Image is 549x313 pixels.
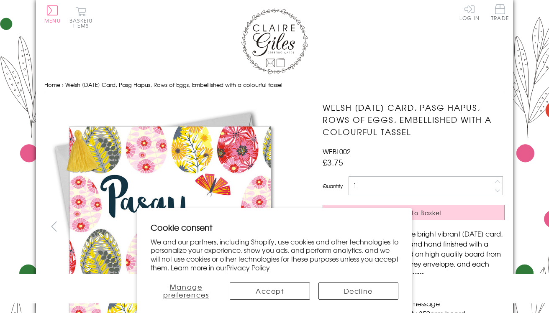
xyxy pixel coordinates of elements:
span: Trade [491,4,509,20]
span: 0 items [73,17,92,29]
h2: Cookie consent [151,221,398,233]
img: Claire Giles Greetings Cards [241,8,308,74]
button: Manage preferences [151,282,221,300]
span: Menu [44,17,61,24]
li: Blank inside for your own message [331,298,505,308]
span: Add to Basket [395,209,443,217]
button: Accept [230,282,310,300]
nav: breadcrumbs [44,76,505,94]
button: Basket0 items [69,7,92,28]
button: Add to Basket [323,205,505,220]
span: Welsh [DATE] Card, Pasg Hapus, Rows of Eggs, Embellished with a colourful tassel [65,81,282,89]
button: Decline [318,282,398,300]
span: WEBL002 [323,146,351,156]
button: prev [44,217,63,236]
p: A wonderful Welsh language bright vibrant [DATE] card, with colourful floral images and hand fini... [323,229,505,279]
p: We and our partners, including Shopify, use cookies and other technologies to personalize your ex... [151,237,398,272]
h1: Welsh [DATE] Card, Pasg Hapus, Rows of Eggs, Embellished with a colourful tassel [323,102,505,137]
label: Quantity [323,182,343,190]
span: Manage preferences [163,282,209,300]
a: Home [44,81,60,89]
a: Log In [459,4,480,20]
span: › [62,81,64,89]
a: Privacy Policy [226,262,270,272]
span: £3.75 [323,156,343,168]
button: Menu [44,5,61,23]
a: Trade [491,4,509,22]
